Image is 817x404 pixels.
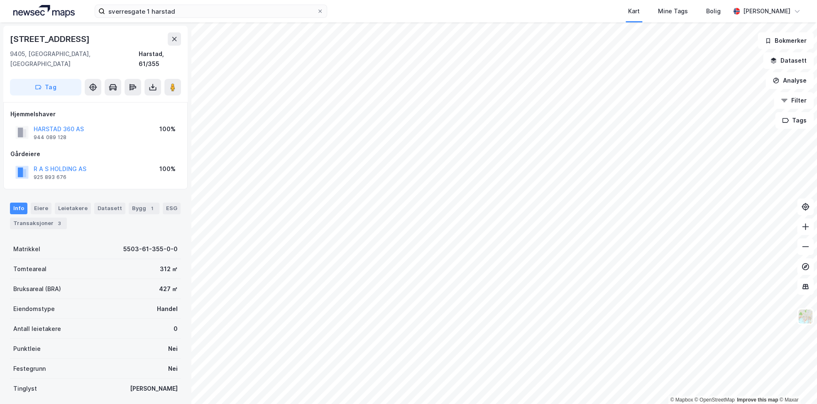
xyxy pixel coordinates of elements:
div: 0 [174,324,178,334]
div: Eiendomstype [13,304,55,314]
div: Matrikkel [13,244,40,254]
div: Kontrollprogram for chat [775,364,817,404]
input: Søk på adresse, matrikkel, gårdeiere, leietakere eller personer [105,5,317,17]
img: Z [797,309,813,324]
div: Kart [628,6,640,16]
div: Leietakere [55,203,91,214]
button: Filter [774,92,814,109]
button: Bokmerker [758,32,814,49]
div: Datasett [94,203,125,214]
div: Festegrunn [13,364,46,374]
div: Transaksjoner [10,218,67,229]
div: Tomteareal [13,264,46,274]
button: Tags [775,112,814,129]
div: Nei [168,364,178,374]
div: [PERSON_NAME] [130,384,178,394]
a: OpenStreetMap [695,397,735,403]
div: 3 [55,219,64,228]
button: Datasett [763,52,814,69]
a: Improve this map [737,397,778,403]
div: 100% [159,124,176,134]
div: Bygg [129,203,159,214]
div: ESG [163,203,181,214]
div: [STREET_ADDRESS] [10,32,91,46]
div: Eiere [31,203,51,214]
div: 5503-61-355-0-0 [123,244,178,254]
div: 9405, [GEOGRAPHIC_DATA], [GEOGRAPHIC_DATA] [10,49,138,69]
div: Hjemmelshaver [10,109,181,119]
div: 944 089 128 [34,134,66,141]
div: [PERSON_NAME] [743,6,790,16]
div: 100% [159,164,176,174]
div: Punktleie [13,344,41,354]
button: Tag [10,79,81,95]
button: Analyse [766,72,814,89]
div: Gårdeiere [10,149,181,159]
img: logo.a4113a55bc3d86da70a041830d287a7e.svg [13,5,75,17]
div: Antall leietakere [13,324,61,334]
div: Harstad, 61/355 [138,49,181,69]
div: Tinglyst [13,384,37,394]
div: 312 ㎡ [160,264,178,274]
a: Mapbox [670,397,693,403]
div: 1 [148,204,156,213]
div: 925 893 676 [34,174,66,181]
div: Bolig [706,6,721,16]
div: 427 ㎡ [159,284,178,294]
div: Mine Tags [658,6,688,16]
iframe: Chat Widget [775,364,817,404]
div: Handel [157,304,178,314]
div: Nei [168,344,178,354]
div: Bruksareal (BRA) [13,284,61,294]
div: Info [10,203,27,214]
